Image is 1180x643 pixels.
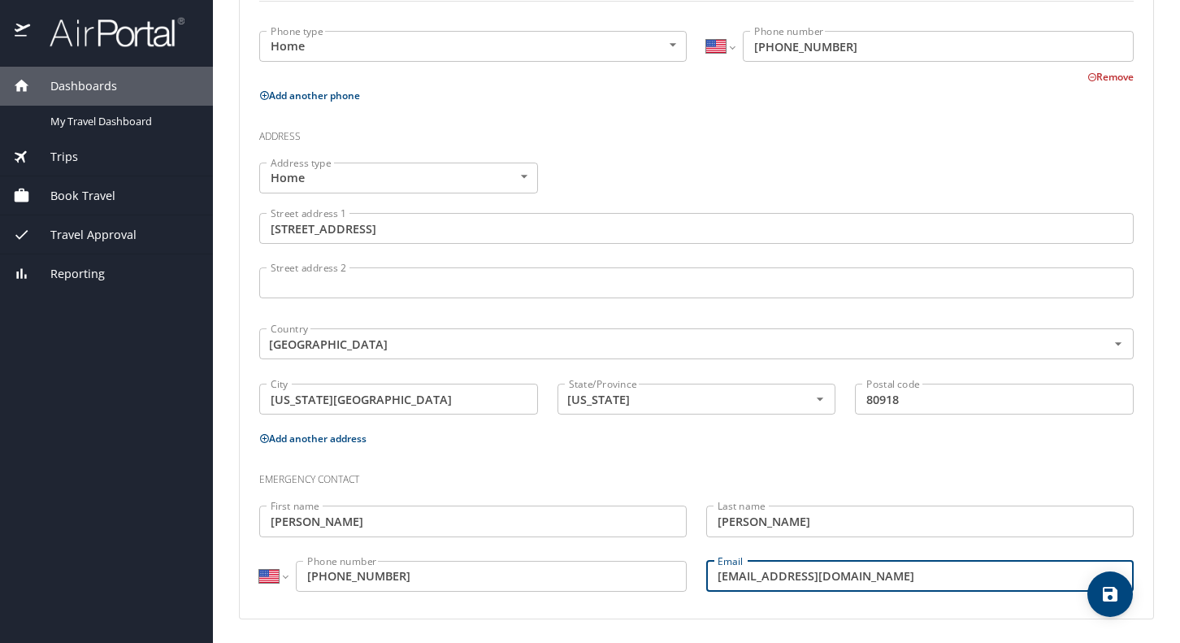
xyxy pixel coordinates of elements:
[259,89,360,102] button: Add another phone
[259,462,1134,489] h3: Emergency contact
[1087,70,1134,84] button: Remove
[30,148,78,166] span: Trips
[15,16,32,48] img: icon-airportal.png
[259,432,367,445] button: Add another address
[259,31,687,62] div: Home
[30,265,105,283] span: Reporting
[30,226,137,244] span: Travel Approval
[50,114,193,129] span: My Travel Dashboard
[259,163,538,193] div: Home
[1087,571,1133,617] button: save
[30,187,115,205] span: Book Travel
[1108,334,1128,354] button: Open
[259,119,1134,146] h3: Address
[30,77,117,95] span: Dashboards
[32,16,184,48] img: airportal-logo.png
[810,389,830,409] button: Open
